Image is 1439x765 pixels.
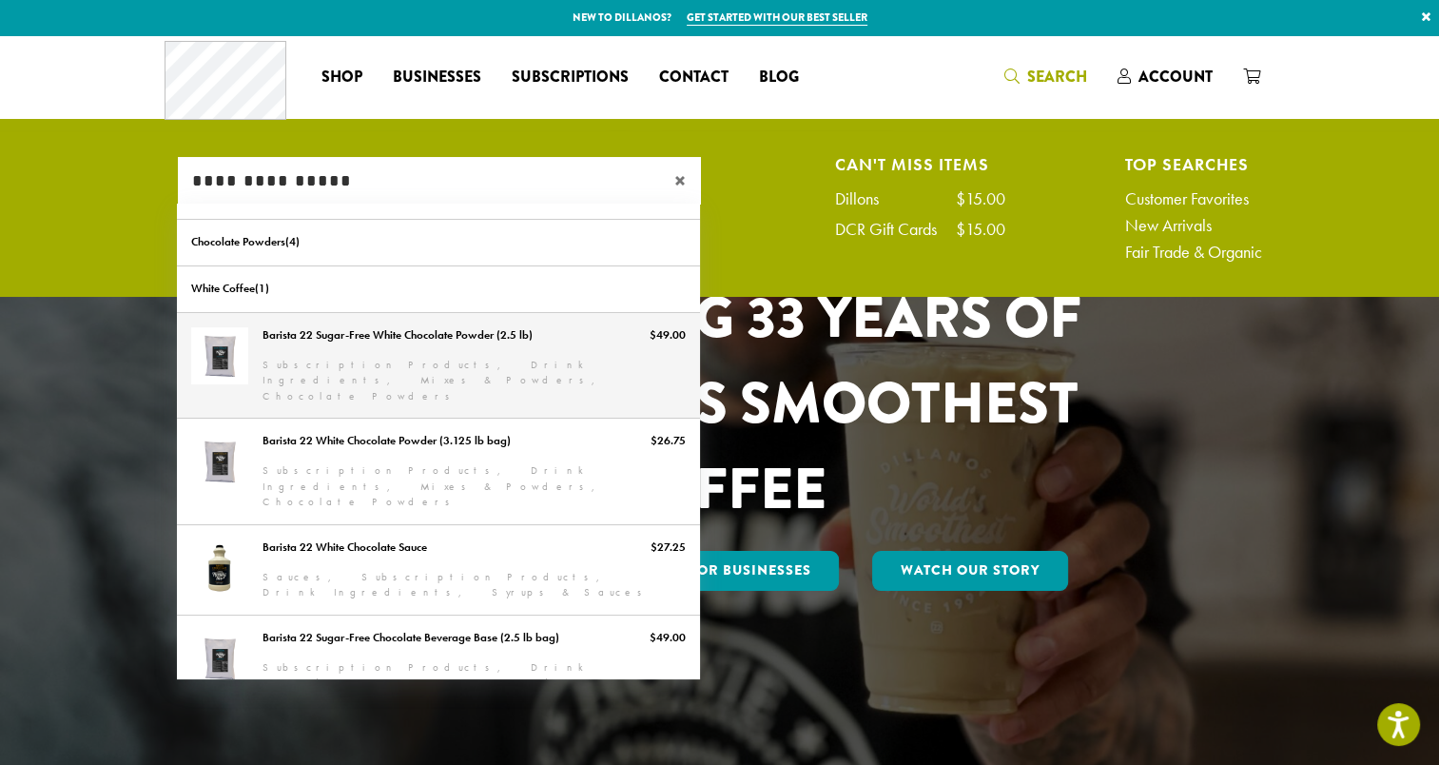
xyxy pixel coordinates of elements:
div: $15.00 [956,190,1005,207]
a: Fair Trade & Organic [1125,244,1262,261]
a: Coffee For Businesses [600,551,840,591]
div: Dillons [835,190,898,207]
a: Customer Favorites [1125,190,1262,207]
a: Get started with our best seller [687,10,867,26]
a: Shop [306,62,378,92]
span: × [674,169,701,192]
h1: CELEBRATING 33 YEARS OF THE WORLD’S SMOOTHEST COFFEE [302,275,1138,532]
span: Search [1027,66,1087,88]
div: DCR Gift Cards [835,221,956,238]
a: Search [989,61,1102,92]
span: Businesses [393,66,481,89]
span: Subscriptions [512,66,629,89]
span: Blog [759,66,799,89]
h4: Can't Miss Items [835,157,1005,171]
div: $15.00 [956,221,1005,238]
span: Contact [659,66,729,89]
span: Account [1138,66,1213,88]
h4: Top Searches [1125,157,1262,171]
a: Watch Our Story [872,551,1068,591]
a: New Arrivals [1125,217,1262,234]
span: Shop [321,66,362,89]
